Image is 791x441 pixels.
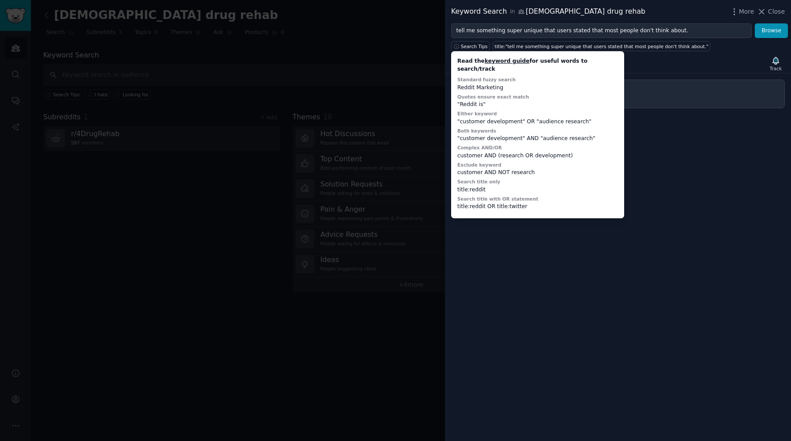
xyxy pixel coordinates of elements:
span: Search Tips [461,43,488,49]
div: "Reddit is" [457,101,618,109]
div: "customer development" AND "audience research" [457,135,618,143]
div: "customer development" OR "audience research" [457,118,618,126]
div: Track [770,65,782,72]
div: customer AND (research OR development) [457,152,618,160]
button: Browse [755,23,788,38]
div: Read the for useful words to search/track [457,57,618,73]
div: title:reddit [457,186,618,194]
label: Search title only [457,179,500,184]
label: Either keyword [457,111,497,116]
div: title:"tell me something super unique that users stated that most people don't think about." [495,43,708,49]
a: title:"tell me something super unique that users stated that most people don't think about." [493,41,710,51]
div: Reddit Marketing [457,84,618,92]
label: Both keywords [457,128,496,133]
label: Quotes ensure exact match [457,94,529,99]
div: title:reddit OR title:twitter [457,203,618,211]
button: Close [757,7,785,16]
span: More [739,7,754,16]
input: Try a keyword related to your business [451,23,752,38]
button: More [730,7,754,16]
button: Search Tips [451,41,490,51]
div: Keyword Search [DEMOGRAPHIC_DATA] drug rehab [451,6,645,17]
label: Exclude keyword [457,162,501,167]
a: keyword guide [485,58,530,64]
div: customer AND NOT research [457,169,618,177]
span: Close [768,7,785,16]
label: Search title with OR statement [457,196,538,201]
label: Complex AND/OR [457,145,502,150]
span: in [510,8,515,16]
button: Track [767,54,785,73]
label: Standard fuzzy search [457,77,516,82]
